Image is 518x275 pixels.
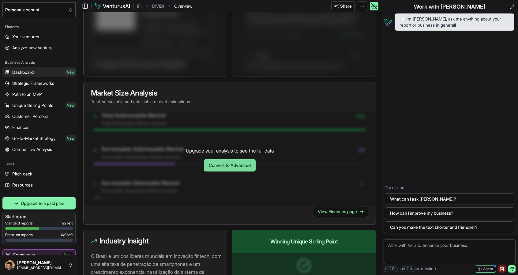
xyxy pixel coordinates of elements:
[66,135,76,141] span: New
[384,266,436,272] span: + for newline
[12,146,52,153] span: Competitive Analysis
[2,67,76,77] a: DashboardNew
[5,232,33,237] span: Premium reports
[12,182,33,188] span: Resources
[91,237,220,245] h3: Industry Insight
[12,69,34,75] span: Dashboard
[2,145,76,154] a: Competitive Analysis
[12,113,48,119] span: Customer Persona
[12,171,32,177] span: Pitch deck
[12,102,53,108] span: Unique Selling Points
[385,207,514,219] button: How can I improve my business?
[2,58,76,67] div: Business Analysis
[12,91,42,97] span: Path to an MVP
[17,266,66,270] span: [EMAIL_ADDRESS][DOMAIN_NAME]
[400,16,509,28] span: Hi, I'm [PERSON_NAME], ask me anything about your report or business in general!
[2,180,76,190] a: Resources
[12,80,54,86] span: Strategic Frameworks
[2,122,76,132] a: Finances
[2,22,76,32] div: Platform
[2,159,76,169] div: Tools
[2,2,76,17] button: Select an organization
[483,266,493,271] span: Agent
[5,221,33,226] span: Standard reports
[152,3,164,9] a: DIVIDI
[2,32,76,42] a: Your ventures
[91,89,368,97] h3: Market Size Analysis
[2,111,76,121] a: Customer Persona
[61,232,73,237] span: 0 / 0 left
[62,221,73,226] span: 1 / 2 left
[385,221,514,233] button: Can you make the text shorter and friendlier?
[240,237,368,246] h3: Winning Unique Selling Point
[400,266,415,272] kbd: enter
[2,100,76,110] a: Unique Selling PointsNew
[5,213,73,220] h3: Starter plan
[475,265,496,273] button: Agent
[174,3,193,9] span: Overview
[17,260,66,266] span: [PERSON_NAME]
[12,45,53,51] span: Analyze new venture
[5,260,15,270] img: ACg8ocJM4oCYPM06Kct0zKnnkxqcH2IFk1wJ7OW1lpMDB7idAgdr77Ub-w=s96-c
[385,185,514,191] p: Try asking:
[2,89,76,99] a: Path to an MVP
[2,134,76,143] a: Go-to-Market StrategyNew
[2,258,76,273] button: [PERSON_NAME][EMAIL_ADDRESS][DOMAIN_NAME]
[12,34,39,40] span: Your ventures
[2,43,76,53] a: Analyze new venture
[21,200,64,206] span: Upgrade to a paid plan
[382,17,392,27] img: Vera
[414,2,485,11] h2: Work with [PERSON_NAME]
[314,206,368,217] a: View Finances page
[137,3,193,9] nav: breadcrumb
[95,2,130,10] img: logo
[204,159,256,171] a: Convert to Advanced
[12,135,55,141] span: Go-to-Market Strategy
[91,99,368,105] p: Total, serviceable and obtainable market estimations
[384,266,398,272] kbd: shift
[12,124,29,130] span: Finances
[13,252,35,258] span: Community
[340,3,352,9] span: Share
[186,147,274,154] p: Upgrade your analysis to see the full data
[62,252,73,258] span: New
[2,169,76,179] a: Pitch deck
[385,193,514,205] button: What can I ask [PERSON_NAME]?
[66,69,76,75] span: New
[2,78,76,88] a: Strategic Frameworks
[2,197,76,209] a: Upgrade to a paid plan
[331,1,355,11] button: Share
[3,250,75,260] a: CommunityNew
[66,102,76,108] span: New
